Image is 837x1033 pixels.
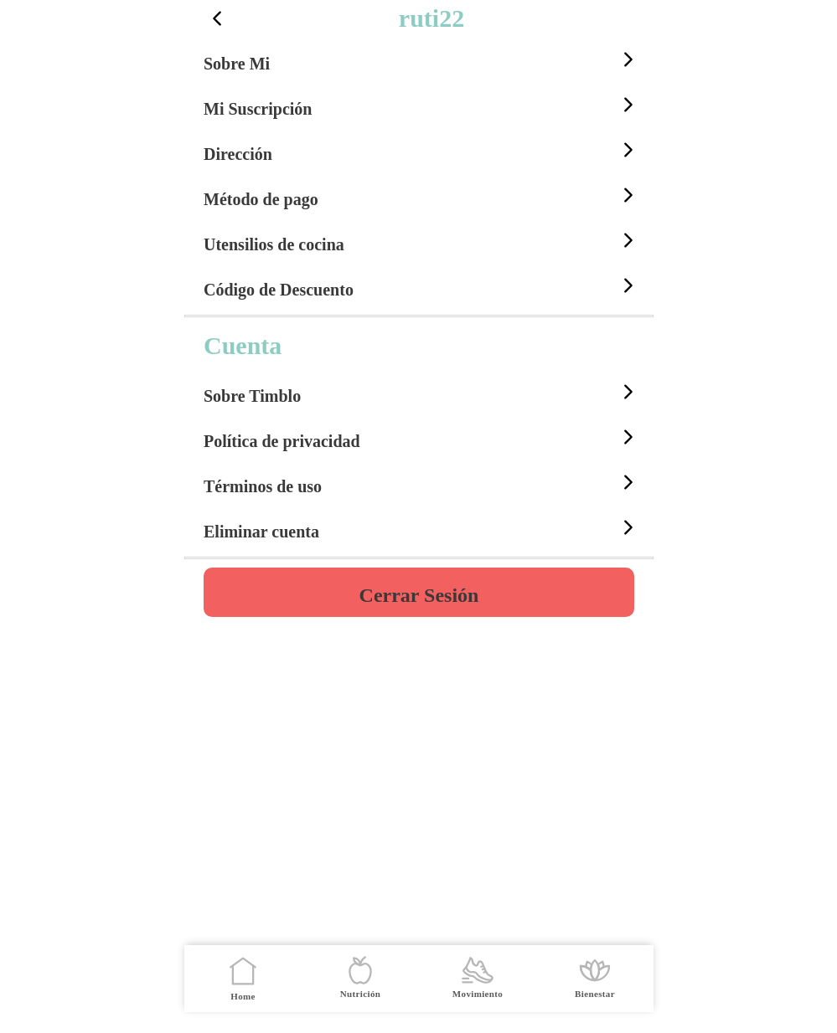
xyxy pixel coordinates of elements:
[204,331,654,361] h3: Cuenta
[204,99,312,119] h5: Mi Suscripción
[204,54,270,74] h5: Sobre Mi
[452,988,502,1000] ion-label: Movimiento
[204,144,272,164] h5: Dirección
[204,431,360,451] h5: Política de privacidad
[204,280,354,300] h5: Código de Descuento
[204,234,344,254] h5: Utensilios de cocina
[230,3,633,33] h3: ruti22
[204,476,322,496] h5: Términos de uso
[204,522,319,542] h5: Eliminar cuenta
[339,988,380,1000] ion-label: Nutrición
[230,990,256,1003] ion-label: Home
[575,988,615,1000] ion-label: Bienestar
[204,189,318,209] h5: Método de pago
[359,585,478,605] h4: Cerrar Sesión
[204,568,634,617] button: Cerrar Sesión
[204,386,301,406] h5: Sobre Timblo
